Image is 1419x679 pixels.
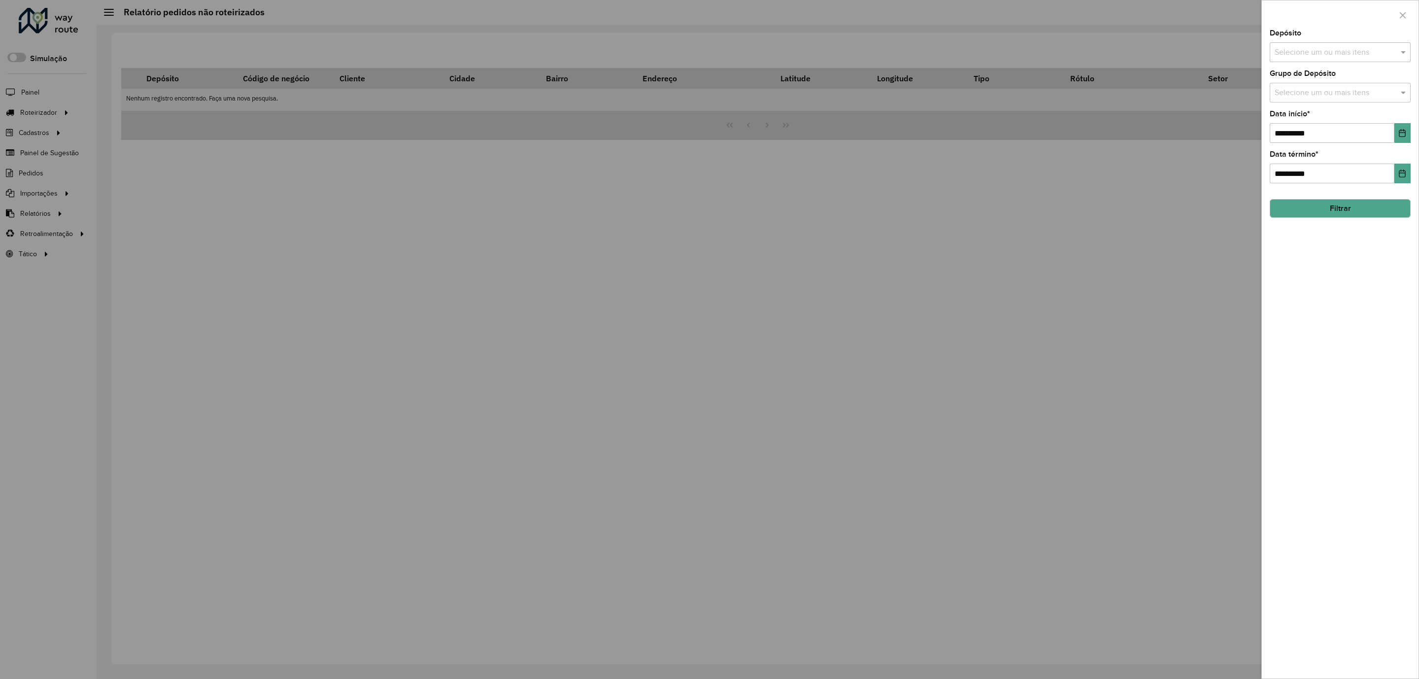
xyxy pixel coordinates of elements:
button: Filtrar [1270,199,1411,218]
label: Data término [1270,148,1318,160]
label: Depósito [1270,27,1301,39]
label: Data início [1270,108,1310,120]
label: Grupo de Depósito [1270,68,1336,79]
button: Choose Date [1394,164,1411,183]
button: Choose Date [1394,123,1411,143]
